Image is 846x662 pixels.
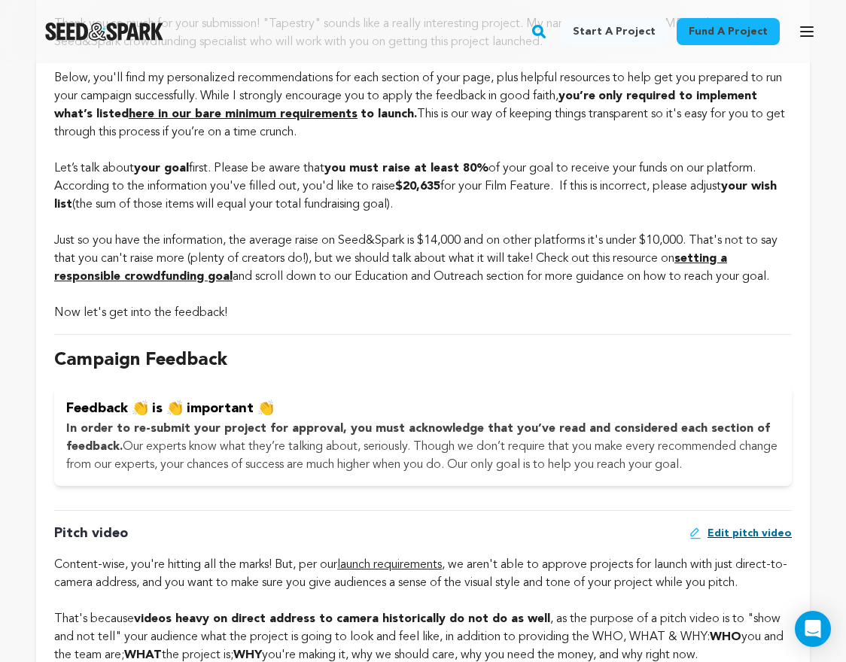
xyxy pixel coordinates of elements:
[54,523,128,545] p: Pitch video
[129,108,358,120] a: here in our bare minimum requirements
[54,69,792,141] p: Below, you'll find my personalized recommendations for each section of your page, plus helpful re...
[134,162,189,175] strong: your goal
[54,556,792,592] div: Content-wise, you're hitting all the marks! But, per our , we aren't able to approve projects for...
[558,90,595,102] strong: you’re
[54,181,777,211] strong: your wish list
[395,181,440,193] strong: $20,635
[337,559,442,571] a: launch requirements
[689,526,792,541] a: Edit pitch video
[54,232,792,286] p: Just so you have the information, the average raise on Seed&Spark is $14,000 and on other platfor...
[795,611,831,647] div: Open Intercom Messenger
[66,420,780,474] p: Our experts know what they’re talking about, seriously. Though we don’t require that you make eve...
[54,304,792,322] p: Now let's get into the feedback!
[708,526,792,541] span: Edit pitch video
[561,18,668,45] a: Start a project
[710,631,741,643] strong: WHO
[54,159,792,214] p: Let’s talk about first. Please be aware that of your goal to receive your funds on our platform. ...
[66,423,770,453] span: In order to re-submit your project for approval, you must acknowledge that you’ve read and consid...
[54,90,757,120] strong: only required to implement what’s listed
[677,18,780,45] a: Fund a project
[134,613,550,625] strong: videos heavy on direct address to camera historically do not do as well
[124,649,162,661] strong: WHAT
[361,108,417,120] strong: to launch.
[45,23,163,41] img: Seed&Spark Logo Dark Mode
[233,649,262,661] strong: WHY
[45,23,163,41] a: Seed&Spark Homepage
[54,253,727,283] a: setting a responsible crowdfunding goal
[54,347,792,374] p: Campaign Feedback
[324,162,488,175] strong: you must raise at least 80%
[66,398,780,420] p: Feedback 👏 is 👏 important 👏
